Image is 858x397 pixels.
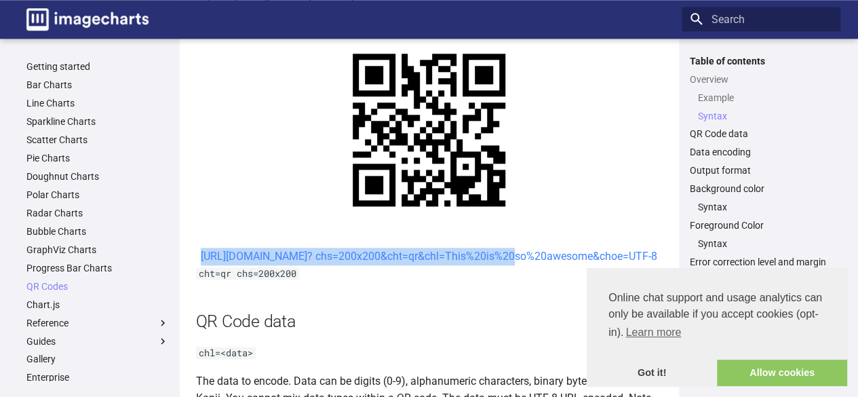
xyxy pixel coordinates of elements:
[26,299,169,311] a: Chart.js
[26,262,169,274] a: Progress Bar Charts
[26,115,169,128] a: Sparkline Charts
[690,92,832,122] nav: Overview
[26,225,169,238] a: Bubble Charts
[623,322,683,343] a: learn more about cookies
[698,110,832,122] a: Syntax
[682,55,840,67] label: Table of contents
[690,256,832,268] a: Error correction level and margin
[690,219,832,231] a: Foreground Color
[26,244,169,256] a: GraphViz Charts
[690,146,832,158] a: Data encoding
[608,290,825,343] span: Online chat support and usage analytics can only be available if you accept cookies (opt-in).
[26,317,169,329] label: Reference
[201,250,657,263] a: [URL][DOMAIN_NAME]? chs=200x200&cht=qr&chl=This%20is%20so%20awesome&choe=UTF-8
[196,347,256,359] code: chl=<data>
[717,360,847,387] a: allow cookies
[682,7,840,31] input: Search
[26,189,169,201] a: Polar Charts
[26,79,169,91] a: Bar Charts
[26,170,169,183] a: Doughnut Charts
[690,164,832,176] a: Output format
[587,268,847,386] div: cookieconsent
[26,335,169,347] label: Guides
[26,353,169,365] a: Gallery
[587,360,717,387] a: dismiss cookie message
[196,267,299,280] code: cht=qr chs=200x200
[698,92,832,104] a: Example
[26,152,169,164] a: Pie Charts
[26,8,149,31] img: logo
[698,201,832,213] a: Syntax
[698,238,832,250] a: Syntax
[26,371,169,383] a: Enterprise
[26,280,169,292] a: QR Codes
[682,55,840,269] nav: Table of contents
[690,128,832,140] a: QR Code data
[26,97,169,109] a: Line Charts
[690,201,832,213] nav: Background color
[690,73,832,86] a: Overview
[26,207,169,219] a: Radar Charts
[21,3,154,36] a: Image-Charts documentation
[26,134,169,146] a: Scatter Charts
[322,23,536,237] img: chart
[690,183,832,195] a: Background color
[196,309,663,333] h2: QR Code data
[690,238,832,250] nav: Foreground Color
[26,60,169,73] a: Getting started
